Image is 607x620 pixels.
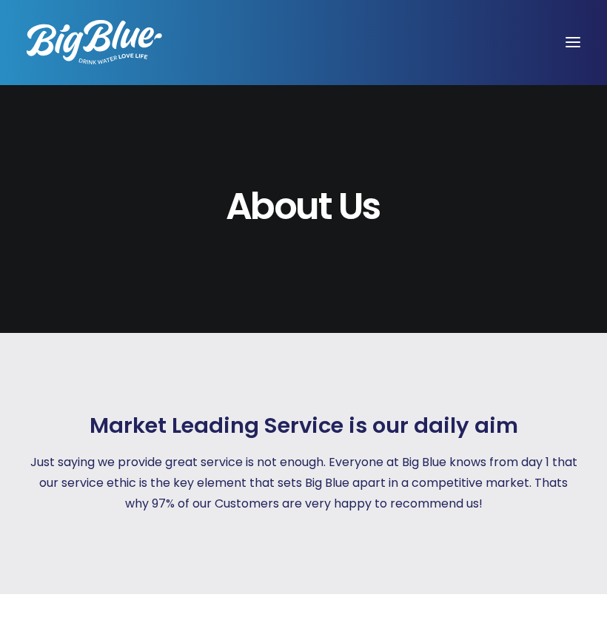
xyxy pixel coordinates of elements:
[362,184,380,229] span: s
[338,184,362,229] span: U
[295,184,318,229] span: u
[27,20,162,64] img: logo
[318,184,332,229] span: t
[274,184,296,229] span: o
[226,184,251,229] span: A
[90,413,518,439] span: Market Leading Service is our daily aim
[27,452,580,514] p: Just saying we provide great service is not enough. Everyone at Big Blue knows from day 1 that ou...
[250,184,274,229] span: b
